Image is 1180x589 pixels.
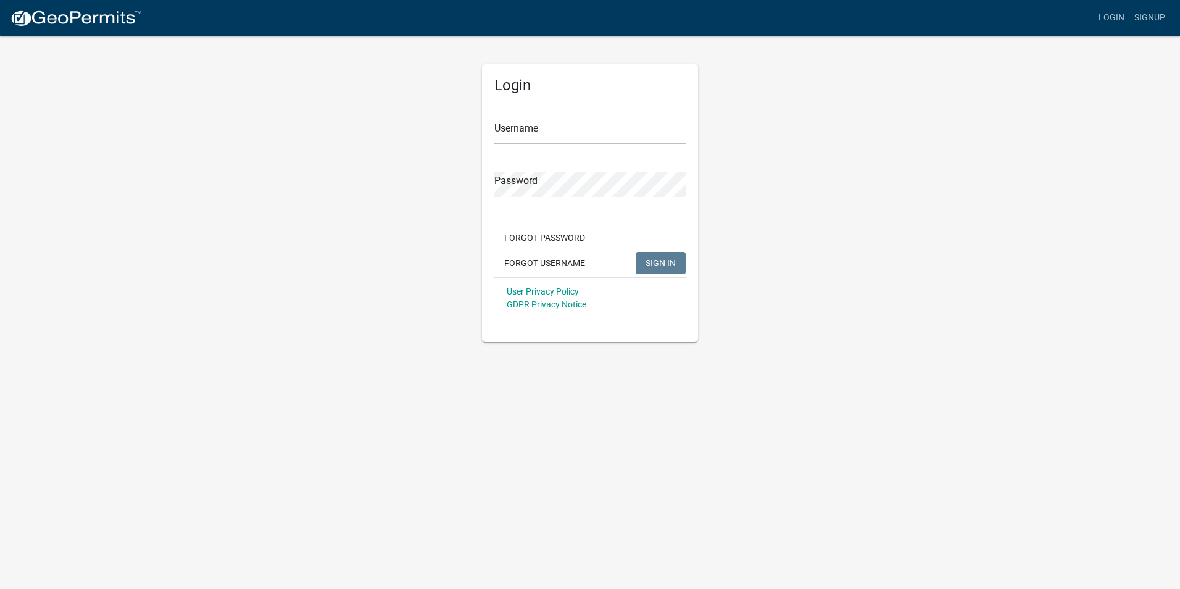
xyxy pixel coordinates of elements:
a: User Privacy Policy [507,286,579,296]
h5: Login [494,77,686,94]
button: Forgot Username [494,252,595,274]
a: GDPR Privacy Notice [507,299,586,309]
a: Signup [1129,6,1170,30]
button: SIGN IN [636,252,686,274]
span: SIGN IN [646,257,676,267]
button: Forgot Password [494,227,595,249]
a: Login [1094,6,1129,30]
